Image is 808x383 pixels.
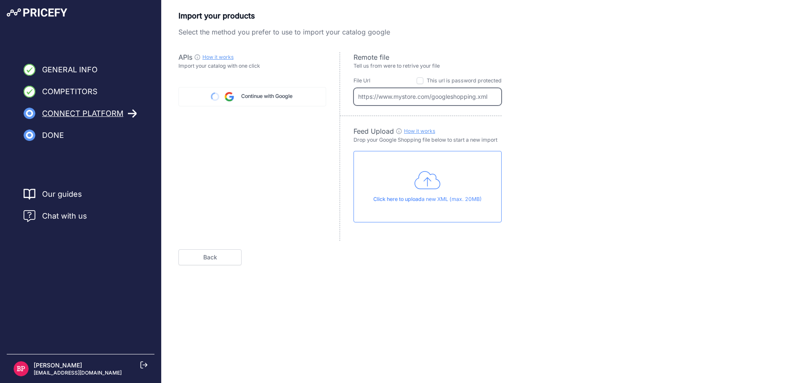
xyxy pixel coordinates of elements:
span: Continue with Google [241,92,292,100]
a: How it works [404,128,435,134]
span: APIs [178,53,192,61]
p: Select the method you prefer to use to import your catalog google [178,27,502,37]
span: Connect Platform [42,108,123,119]
div: File Url [353,77,370,85]
a: Chat with us [24,210,87,222]
span: Click here to upload [373,196,422,202]
p: Drop your Google Shopping file below to start a new import [353,136,502,144]
input: https://www.mystore.com/googleshopping.xml [353,88,502,106]
p: Import your catalog with one click [178,62,326,70]
span: Competitors [42,86,98,98]
p: [EMAIL_ADDRESS][DOMAIN_NAME] [34,370,122,376]
p: Remote file [353,52,502,62]
span: Feed Upload [353,127,394,135]
span: General Info [42,64,98,76]
span: Done [42,129,64,141]
img: Pricefy Logo [7,8,67,17]
p: Tell us from were to retrive your file [353,62,502,70]
p: a new XML (max. 20MB) [361,195,494,203]
button: Continue with Google [178,87,326,106]
a: Back [178,249,242,265]
a: Our guides [42,188,82,200]
span: Chat with us [42,210,87,222]
div: This url is password protected [427,77,502,85]
a: How it works [202,54,234,60]
p: [PERSON_NAME] [34,361,122,370]
p: Import your products [178,10,502,22]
